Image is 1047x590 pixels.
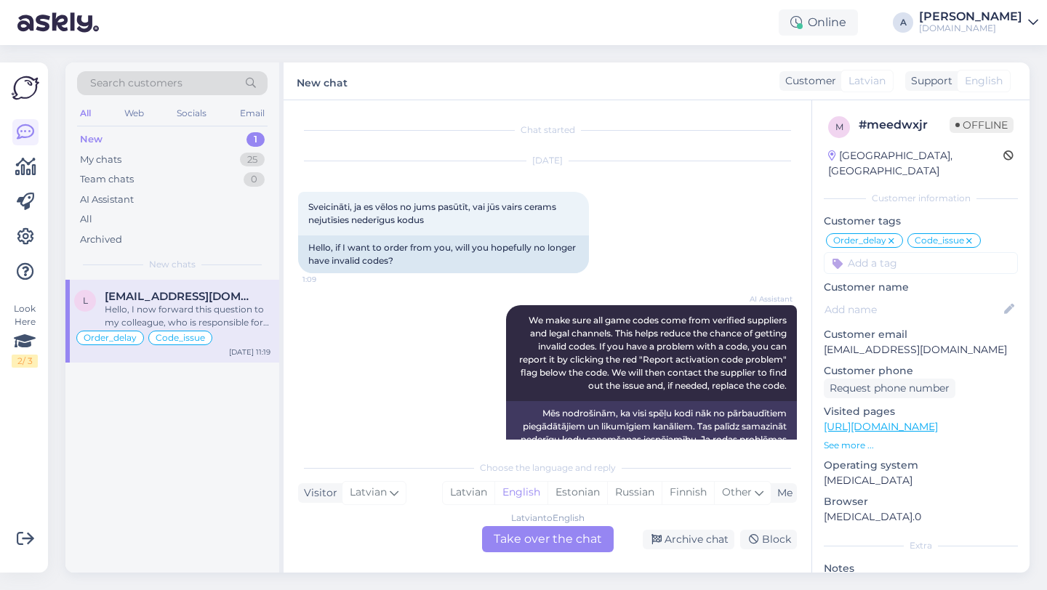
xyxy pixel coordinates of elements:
[965,73,1003,89] span: English
[919,11,1038,34] a: [PERSON_NAME][DOMAIN_NAME]
[90,76,182,91] span: Search customers
[156,334,205,342] span: Code_issue
[506,401,797,504] div: Mēs nodrošinām, ka visi spēļu kodi nāk no pārbaudītiem piegādātājiem un likumīgiem kanāliem. Tas ...
[298,154,797,167] div: [DATE]
[298,461,797,474] div: Choose the language and reply
[83,295,88,306] span: l
[859,116,950,134] div: # meedwxjr
[482,526,614,552] div: Take over the chat
[350,485,387,501] span: Latvian
[80,233,122,247] div: Archived
[174,104,209,123] div: Socials
[298,124,797,137] div: Chat started
[240,153,265,167] div: 25
[824,327,1018,342] p: Customer email
[121,104,147,123] div: Web
[919,23,1022,34] div: [DOMAIN_NAME]
[915,236,964,245] span: Code_issue
[950,117,1014,133] span: Offline
[298,485,337,501] div: Visitor
[824,473,1018,488] p: [MEDICAL_DATA]
[738,294,793,304] span: AI Assistant
[511,512,585,525] div: Latvian to English
[824,363,1018,379] p: Customer phone
[80,132,103,147] div: New
[84,334,137,342] span: Order_delay
[824,539,1018,552] div: Extra
[833,236,886,245] span: Order_delay
[297,71,348,91] label: New chat
[919,11,1022,23] div: [PERSON_NAME]
[824,252,1018,274] input: Add a tag
[824,214,1018,229] p: Customer tags
[824,342,1018,357] p: [EMAIL_ADDRESS][DOMAIN_NAME]
[824,509,1018,525] p: [MEDICAL_DATA].0
[519,315,789,391] span: We make sure all game codes come from verified suppliers and legal channels. This helps reduce th...
[80,193,134,207] div: AI Assistant
[893,12,913,33] div: A
[494,482,547,504] div: English
[80,212,92,227] div: All
[779,73,836,89] div: Customer
[302,274,357,285] span: 1:09
[77,104,94,123] div: All
[607,482,662,504] div: Russian
[105,303,270,329] div: Hello, I now forward this question to my colleague, who is responsible for this. The reply will b...
[824,192,1018,205] div: Customer information
[80,153,121,167] div: My chats
[849,73,886,89] span: Latvian
[12,355,38,368] div: 2 / 3
[824,420,938,433] a: [URL][DOMAIN_NAME]
[298,235,589,273] div: Hello, if I want to order from you, will you hopefully no longer have invalid codes?
[835,121,843,132] span: m
[722,485,752,498] span: Other
[779,9,858,36] div: Online
[824,494,1018,509] p: Browser
[443,482,494,504] div: Latvian
[547,482,607,504] div: Estonian
[824,379,955,398] div: Request phone number
[824,280,1018,295] p: Customer name
[740,530,797,549] div: Block
[828,148,1003,179] div: [GEOGRAPHIC_DATA], [GEOGRAPHIC_DATA]
[80,172,134,187] div: Team chats
[229,347,270,357] div: [DATE] 11:19
[244,172,265,187] div: 0
[308,201,558,225] span: Sveicināti, ja es vēlos no jums pasūtīt, vai jūs vairs cerams nejutīsies nederīgus kodus
[824,458,1018,473] p: Operating system
[905,73,952,89] div: Support
[662,482,714,504] div: Finnish
[824,561,1018,576] p: Notes
[12,74,39,102] img: Askly Logo
[824,404,1018,419] p: Visited pages
[105,290,256,303] span: ludmilajurkane@inbox.lv
[771,485,793,501] div: Me
[12,302,38,368] div: Look Here
[824,439,1018,452] p: See more ...
[237,104,268,123] div: Email
[643,530,734,549] div: Archive chat
[246,132,265,147] div: 1
[149,258,196,271] span: New chats
[825,302,1001,318] input: Add name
